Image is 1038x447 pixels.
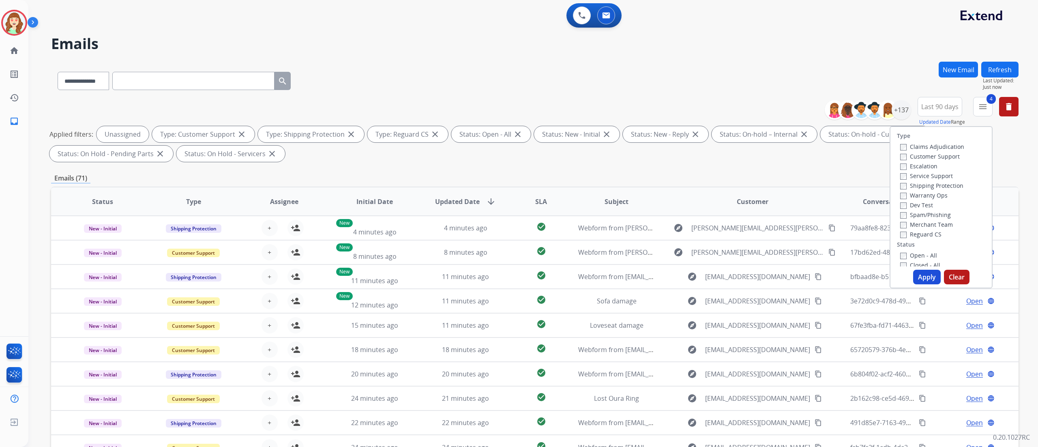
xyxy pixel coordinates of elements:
mat-icon: person_add [291,345,300,355]
mat-icon: content_copy [919,419,926,426]
h2: Emails [51,36,1019,52]
div: Status: New - Reply [623,126,708,142]
span: 24 minutes ago [351,394,398,403]
button: Updated Date [919,119,951,125]
mat-icon: list_alt [9,69,19,79]
span: New - Initial [84,395,122,403]
span: Range [919,118,965,125]
mat-icon: content_copy [815,273,822,280]
mat-icon: content_copy [815,395,822,402]
mat-icon: person_add [291,247,300,257]
label: Type [897,132,910,140]
span: Sofa damage [597,297,637,305]
label: Claims Adjudication [900,143,964,150]
button: Refresh [981,62,1019,77]
span: Shipping Protection [166,419,221,428]
input: Dev Test [900,202,907,209]
span: [EMAIL_ADDRESS][DOMAIN_NAME] [705,345,810,355]
img: avatar [3,11,26,34]
span: [EMAIL_ADDRESS][DOMAIN_NAME] [705,418,810,428]
span: Webform from [EMAIL_ADDRESS][DOMAIN_NAME] on [DATE] [578,370,762,378]
span: 11 minutes ago [351,276,398,285]
mat-icon: check_circle [536,344,546,353]
span: + [268,247,271,257]
input: Open - All [900,253,907,259]
span: New - Initial [84,249,122,257]
mat-icon: close [691,129,700,139]
mat-icon: close [237,129,247,139]
mat-icon: person_add [291,296,300,306]
mat-icon: content_copy [815,346,822,353]
mat-icon: content_copy [919,370,926,378]
mat-icon: close [346,129,356,139]
span: Open [966,345,983,355]
p: Applied filters: [49,129,93,139]
span: 65720579-376b-4ed4-b247-332859c92e36 [850,345,976,354]
span: Open [966,296,983,306]
span: 12 minutes ago [351,301,398,309]
div: Status: On Hold - Pending Parts [49,146,173,162]
mat-icon: explore [687,320,697,330]
mat-icon: content_copy [815,419,822,426]
mat-icon: content_copy [919,346,926,353]
mat-icon: check_circle [536,246,546,256]
input: Service Support [900,173,907,180]
label: Spam/Phishing [900,211,951,219]
span: + [268,345,271,355]
label: Shipping Protection [900,182,963,189]
button: + [262,244,278,260]
mat-icon: history [9,93,19,103]
mat-icon: check_circle [536,319,546,329]
mat-icon: check_circle [536,295,546,305]
mat-icon: close [602,129,611,139]
mat-icon: delete [1004,102,1014,112]
span: Webform from [PERSON_NAME][EMAIL_ADDRESS][PERSON_NAME][DOMAIN_NAME] on [DATE] [578,248,862,257]
span: 2b162c98-ce5d-4692-b13c-bab5c3a9f7fa [850,394,972,403]
span: Type [186,197,201,206]
span: Customer Support [167,322,220,330]
span: New - Initial [84,297,122,306]
span: Shipping Protection [166,224,221,233]
span: 15 minutes ago [351,321,398,330]
label: Closed - All [900,261,940,269]
mat-icon: person_add [291,418,300,428]
span: Customer Support [167,346,220,355]
span: Open [966,418,983,428]
div: Status: On-hold – Internal [712,126,817,142]
label: Dev Test [900,201,933,209]
span: Webform from [EMAIL_ADDRESS][DOMAIN_NAME] on [DATE] [578,272,762,281]
mat-icon: content_copy [815,370,822,378]
mat-icon: close [430,129,440,139]
mat-icon: language [987,322,995,329]
span: + [268,369,271,379]
span: [EMAIL_ADDRESS][DOMAIN_NAME] [705,272,810,282]
span: Webform from [EMAIL_ADDRESS][DOMAIN_NAME] on [DATE] [578,418,762,427]
input: Shipping Protection [900,183,907,189]
span: [EMAIL_ADDRESS][DOMAIN_NAME] [705,320,810,330]
mat-icon: content_copy [919,395,926,402]
span: [PERSON_NAME][EMAIL_ADDRESS][PERSON_NAME][PERSON_NAME][DOMAIN_NAME] [691,223,824,233]
input: Claims Adjudication [900,144,907,150]
span: Initial Date [356,197,393,206]
mat-icon: explore [687,369,697,379]
input: Closed - All [900,262,907,269]
button: + [262,390,278,406]
span: Webform from [EMAIL_ADDRESS][DOMAIN_NAME] on [DATE] [578,345,762,354]
mat-icon: person_add [291,369,300,379]
mat-icon: explore [687,296,697,306]
input: Warranty Ops [900,193,907,199]
span: New - Initial [84,322,122,330]
span: 17bd62ed-48a4-485d-85b3-8e0eca41d51b [850,248,978,257]
span: Shipping Protection [166,273,221,282]
mat-icon: close [799,129,809,139]
span: Subject [605,197,628,206]
label: Reguard CS [900,230,941,238]
div: Status: New - Initial [534,126,620,142]
mat-icon: search [278,76,287,86]
label: Escalation [900,162,937,170]
span: New - Initial [84,224,122,233]
span: Webform from [PERSON_NAME][EMAIL_ADDRESS][PERSON_NAME][PERSON_NAME][DOMAIN_NAME] on [DATE] [578,223,913,232]
div: +137 [892,100,911,120]
div: Unassigned [97,126,149,142]
mat-icon: close [267,149,277,159]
